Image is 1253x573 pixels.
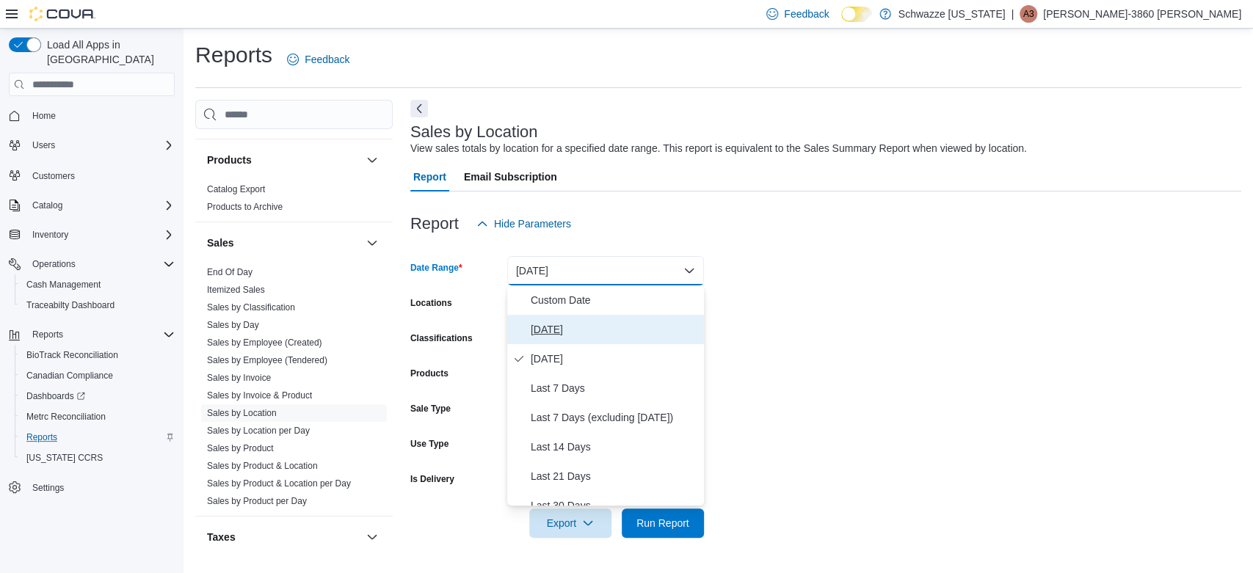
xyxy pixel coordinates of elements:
span: Dashboards [26,390,85,402]
a: BioTrack Reconciliation [21,346,124,364]
span: Operations [26,255,175,273]
button: Inventory [3,225,181,245]
button: Next [410,100,428,117]
a: Feedback [281,45,355,74]
span: Last 14 Days [531,438,698,456]
button: Users [26,136,61,154]
img: Cova [29,7,95,21]
span: BioTrack Reconciliation [26,349,118,361]
span: Customers [26,166,175,184]
span: Last 21 Days [531,467,698,485]
span: Metrc Reconciliation [26,411,106,423]
span: Home [26,106,175,125]
span: Settings [26,478,175,497]
button: Sales [207,236,360,250]
a: [US_STATE] CCRS [21,449,109,467]
button: Run Report [622,508,704,538]
span: Home [32,110,56,122]
div: Sales [195,263,393,516]
a: Cash Management [21,276,106,293]
span: Hide Parameters [494,216,571,231]
button: BioTrack Reconciliation [15,345,181,365]
span: Catalog [26,197,175,214]
span: Dark Mode [841,22,842,23]
span: Operations [32,258,76,270]
a: Sales by Product [207,443,274,453]
button: Sales [363,234,381,252]
a: Products to Archive [207,202,283,212]
span: Reports [21,428,175,446]
a: Itemized Sales [207,285,265,295]
a: Sales by Product per Day [207,496,307,506]
a: Sales by Product & Location per Day [207,478,351,489]
span: Sales by Invoice & Product [207,390,312,401]
span: Itemized Sales [207,284,265,296]
span: Traceabilty Dashboard [26,299,115,311]
a: Sales by Classification [207,302,295,313]
a: Metrc Reconciliation [21,408,112,426]
button: Operations [3,254,181,274]
span: Sales by Location [207,407,277,419]
a: Canadian Compliance [21,367,119,384]
a: Home [26,107,62,125]
a: Sales by Location [207,408,277,418]
button: Traceabilty Dashboard [15,295,181,315]
div: Select listbox [507,285,704,506]
span: Run Report [636,516,689,530]
a: Reports [21,428,63,446]
span: Canadian Compliance [26,370,113,382]
button: Reports [15,427,181,448]
span: A3 [1023,5,1034,23]
span: Sales by Invoice [207,372,271,384]
a: Dashboards [15,386,181,406]
a: Traceabilty Dashboard [21,296,120,314]
button: Taxes [207,530,360,544]
button: Cash Management [15,274,181,295]
h3: Products [207,153,252,167]
span: Last 7 Days (excluding [DATE]) [531,409,698,426]
a: Customers [26,167,81,185]
span: Email Subscription [464,162,557,191]
span: Sales by Employee (Created) [207,337,322,348]
button: Metrc Reconciliation [15,406,181,427]
button: Home [3,105,181,126]
span: Traceabilty Dashboard [21,296,175,314]
label: Classifications [410,332,473,344]
h3: Sales by Location [410,123,538,141]
button: Taxes [363,528,381,546]
label: Sale Type [410,403,451,415]
span: Customers [32,170,75,182]
span: Feedback [784,7,829,21]
span: Catalog Export [207,183,265,195]
a: Sales by Employee (Tendered) [207,355,327,365]
button: Products [363,151,381,169]
label: Products [410,368,448,379]
span: Custom Date [531,291,698,309]
label: Use Type [410,438,448,450]
button: Users [3,135,181,156]
span: Report [413,162,446,191]
h3: Taxes [207,530,236,544]
span: Washington CCRS [21,449,175,467]
button: [US_STATE] CCRS [15,448,181,468]
label: Is Delivery [410,473,454,485]
span: Cash Management [26,279,101,291]
span: Reports [26,431,57,443]
button: Reports [3,324,181,345]
div: Products [195,180,393,222]
label: Date Range [410,262,462,274]
span: Load All Apps in [GEOGRAPHIC_DATA] [41,37,175,67]
span: Export [538,508,603,538]
button: Operations [26,255,81,273]
a: End Of Day [207,267,253,277]
span: Reports [26,326,175,343]
a: Dashboards [21,387,91,405]
span: [DATE] [531,350,698,368]
span: Cash Management [21,276,175,293]
span: [DATE] [531,321,698,338]
span: Products to Archive [207,201,283,213]
span: Catalog [32,200,62,211]
a: Sales by Invoice [207,373,271,383]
